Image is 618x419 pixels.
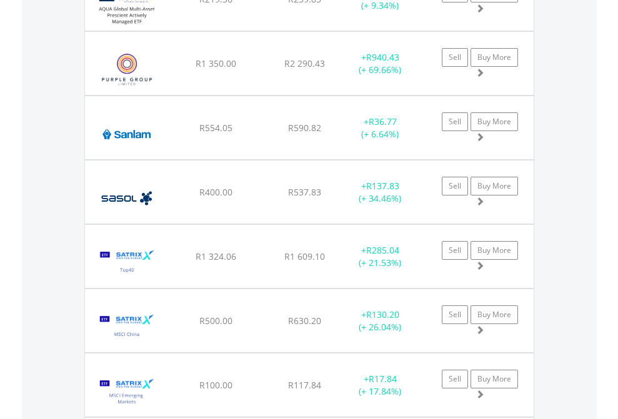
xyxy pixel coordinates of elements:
span: R2 290.43 [284,57,325,69]
div: + (+ 34.46%) [341,180,419,205]
a: Buy More [471,370,518,388]
img: EQU.ZA.STXEMG.png [91,369,163,413]
img: EQU.ZA.STX40.png [91,240,163,285]
a: Sell [442,48,468,67]
div: + (+ 21.53%) [341,244,419,269]
a: Buy More [471,241,518,260]
span: R17.84 [369,373,397,385]
span: R100.00 [199,379,232,391]
div: + (+ 69.66%) [341,51,419,76]
a: Sell [442,241,468,260]
a: Sell [442,112,468,131]
a: Buy More [471,177,518,195]
span: R500.00 [199,315,232,327]
a: Buy More [471,112,518,131]
div: + (+ 6.64%) [341,116,419,140]
span: R537.83 [288,186,321,198]
div: + (+ 26.04%) [341,308,419,333]
span: R940.43 [366,51,399,63]
img: EQU.ZA.PPE.png [91,47,163,92]
span: R1 609.10 [284,250,325,262]
a: Sell [442,305,468,324]
span: R590.82 [288,122,321,134]
img: EQU.ZA.SLM.png [91,112,162,156]
span: R117.84 [288,379,321,391]
span: R137.83 [366,180,399,192]
span: R400.00 [199,186,232,198]
span: R285.04 [366,244,399,256]
span: R1 350.00 [196,57,236,69]
span: R36.77 [369,116,397,127]
a: Buy More [471,305,518,324]
span: R130.20 [366,308,399,320]
span: R630.20 [288,315,321,327]
a: Sell [442,177,468,195]
span: R554.05 [199,122,232,134]
img: EQU.ZA.SOL.png [91,176,162,220]
div: + (+ 17.84%) [341,373,419,398]
a: Buy More [471,48,518,67]
img: EQU.ZA.STXCHN.png [91,305,163,349]
a: Sell [442,370,468,388]
span: R1 324.06 [196,250,236,262]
